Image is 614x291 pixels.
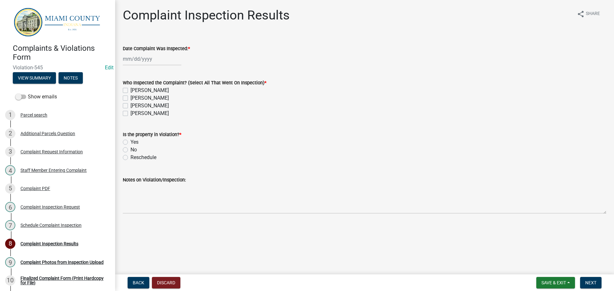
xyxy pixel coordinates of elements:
a: Edit [105,65,114,71]
label: Show emails [15,93,57,101]
span: Save & Exit [541,280,566,285]
div: Complaint Photos from Inspection Upload [20,260,104,264]
button: Discard [152,277,180,288]
button: Notes [59,72,83,84]
div: 9 [5,257,15,267]
button: Save & Exit [536,277,575,288]
label: Who Inspected the Complaint? (Select All That Went On Inspection) [123,81,266,85]
div: Complaint Inspection Request [20,205,80,209]
div: Schedule Complaint Inspection [20,223,82,227]
div: Parcel search [20,113,47,117]
label: Reschedule [130,154,156,161]
wm-modal-confirm: Edit Application Number [105,65,114,71]
div: 4 [5,165,15,175]
input: mm/dd/yyyy [123,52,181,65]
div: Complaint PDF [20,186,50,191]
div: Complaint Inspection Results [20,241,78,246]
button: shareShare [572,8,605,20]
label: [PERSON_NAME] [130,87,169,94]
label: Yes [130,138,138,146]
div: 3 [5,147,15,157]
span: Next [585,280,596,285]
div: Additional Parcels Question [20,131,75,136]
wm-modal-confirm: Summary [13,76,56,81]
div: 7 [5,220,15,230]
label: Notes on Violation/Inspection: [123,178,186,182]
div: 2 [5,128,15,139]
label: [PERSON_NAME] [130,102,169,110]
button: Next [580,277,602,288]
h1: Complaint Inspection Results [123,8,290,23]
i: share [577,10,585,18]
div: Finalized Complaint Form (Print Hardcopy for File) [20,276,105,285]
div: 8 [5,239,15,249]
div: 1 [5,110,15,120]
span: Back [133,280,144,285]
span: Violation-545 [13,65,102,71]
div: 5 [5,183,15,194]
h4: Complaints & Violations Form [13,44,110,62]
div: 10 [5,275,15,286]
label: No [130,146,137,154]
button: Back [128,277,149,288]
span: Share [586,10,600,18]
wm-modal-confirm: Notes [59,76,83,81]
div: Staff Member Entering Complaint [20,168,87,172]
label: Date Complaint Was Inspected: [123,47,190,51]
div: 6 [5,202,15,212]
label: [PERSON_NAME] [130,94,169,102]
img: Miami County, Indiana [13,7,105,37]
button: View Summary [13,72,56,84]
div: Complaint Request Information [20,149,83,154]
label: [PERSON_NAME] [130,110,169,117]
label: Is the property in violation? [123,133,181,137]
